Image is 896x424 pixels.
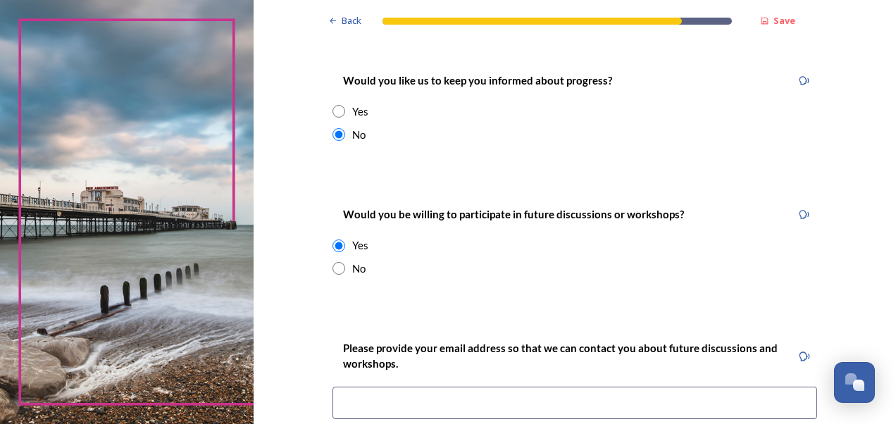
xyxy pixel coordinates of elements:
[343,342,780,369] strong: Please provide your email address so that we can contact you about future discussions and workshops.
[773,14,795,27] strong: Save
[352,237,368,254] div: Yes
[342,14,361,27] span: Back
[343,74,612,87] strong: Would you like us to keep you informed about progress?
[352,104,368,120] div: Yes
[352,127,366,143] div: No
[352,261,366,277] div: No
[834,362,875,403] button: Open Chat
[343,208,684,220] strong: Would you be willing to participate in future discussions or workshops?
